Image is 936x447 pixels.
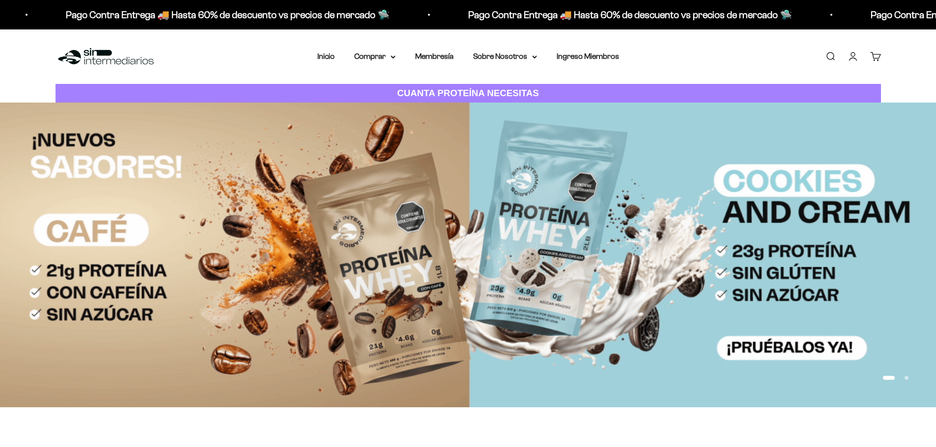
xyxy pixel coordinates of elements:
a: Membresía [415,52,454,60]
p: Pago Contra Entrega 🚚 Hasta 60% de descuento vs precios de mercado 🛸 [56,7,379,23]
a: Ingreso Miembros [557,52,619,60]
a: CUANTA PROTEÍNA NECESITAS [56,84,881,103]
summary: Comprar [354,50,396,63]
strong: CUANTA PROTEÍNA NECESITAS [397,88,539,98]
a: Inicio [317,52,335,60]
p: Pago Contra Entrega 🚚 Hasta 60% de descuento vs precios de mercado 🛸 [458,7,782,23]
summary: Sobre Nosotros [473,50,537,63]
